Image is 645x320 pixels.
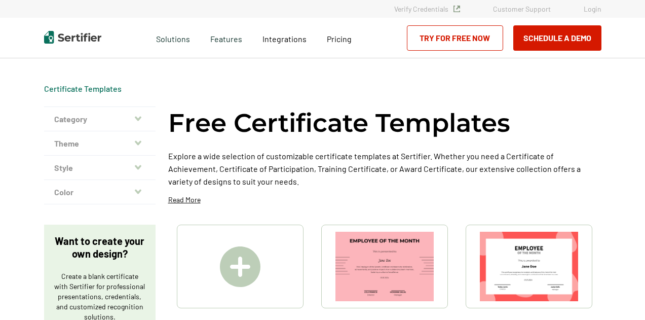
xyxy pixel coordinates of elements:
[168,106,510,139] h1: Free Certificate Templates
[584,5,601,13] a: Login
[262,34,307,44] span: Integrations
[493,5,551,13] a: Customer Support
[156,31,190,44] span: Solutions
[44,31,101,44] img: Sertifier | Digital Credentialing Platform
[44,107,156,131] button: Category
[327,34,352,44] span: Pricing
[327,31,352,44] a: Pricing
[453,6,460,12] img: Verified
[44,156,156,180] button: Style
[44,180,156,204] button: Color
[394,5,460,13] a: Verify Credentials
[44,84,122,93] a: Certificate Templates
[44,84,122,94] span: Certificate Templates
[54,235,145,260] p: Want to create your own design?
[210,31,242,44] span: Features
[407,25,503,51] a: Try for Free Now
[168,150,601,188] p: Explore a wide selection of customizable certificate templates at Sertifier. Whether you need a C...
[480,232,578,301] img: Modern & Red Employee of the Month Certificate Template
[44,131,156,156] button: Theme
[335,232,434,301] img: Simple & Modern Employee of the Month Certificate Template
[262,31,307,44] a: Integrations
[168,195,201,205] p: Read More
[44,84,122,94] div: Breadcrumb
[220,246,260,287] img: Create A Blank Certificate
